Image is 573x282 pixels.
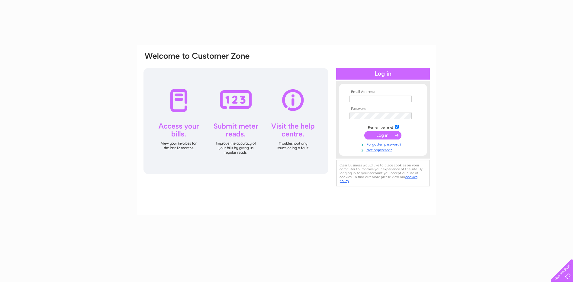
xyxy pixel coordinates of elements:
[364,131,401,139] input: Submit
[349,147,418,152] a: Not registered?
[336,160,430,186] div: Clear Business would like to place cookies on your computer to improve your experience of the sit...
[340,175,417,183] a: cookies policy
[348,107,418,111] th: Password:
[349,141,418,147] a: Forgotten password?
[348,90,418,94] th: Email Address:
[348,124,418,130] td: Remember me?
